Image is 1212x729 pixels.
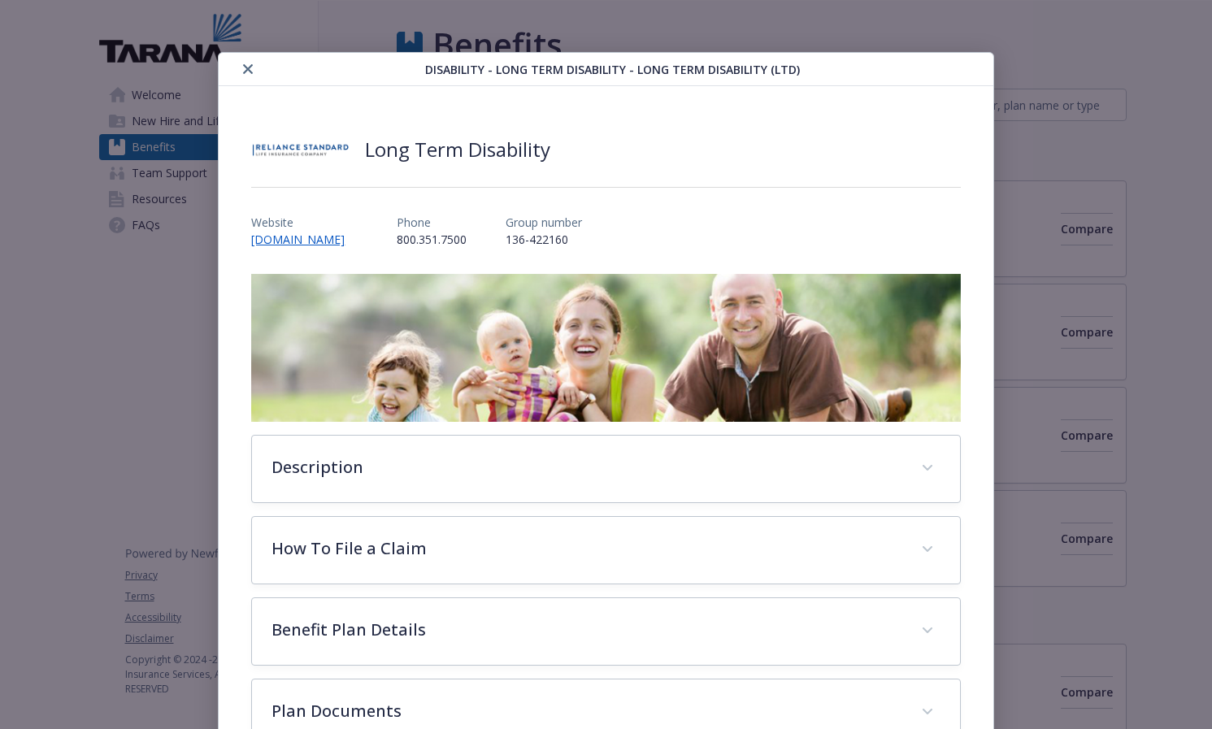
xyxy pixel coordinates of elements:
[252,517,959,584] div: How To File a Claim
[252,598,959,665] div: Benefit Plan Details
[397,214,467,231] p: Phone
[238,59,258,79] button: close
[252,436,959,502] div: Description
[251,274,960,422] img: banner
[506,231,582,248] p: 136-422160
[251,232,358,247] a: [DOMAIN_NAME]
[272,618,901,642] p: Benefit Plan Details
[251,125,349,174] img: Reliance Standard Life Insurance Company
[272,455,901,479] p: Description
[251,214,358,231] p: Website
[425,61,800,78] span: Disability - Long Term Disability - Long Term Disability (LTD)
[397,231,467,248] p: 800.351.7500
[272,699,901,723] p: Plan Documents
[365,135,550,164] h2: Long Term Disability
[272,536,901,561] p: How To File a Claim
[506,214,582,231] p: Group number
